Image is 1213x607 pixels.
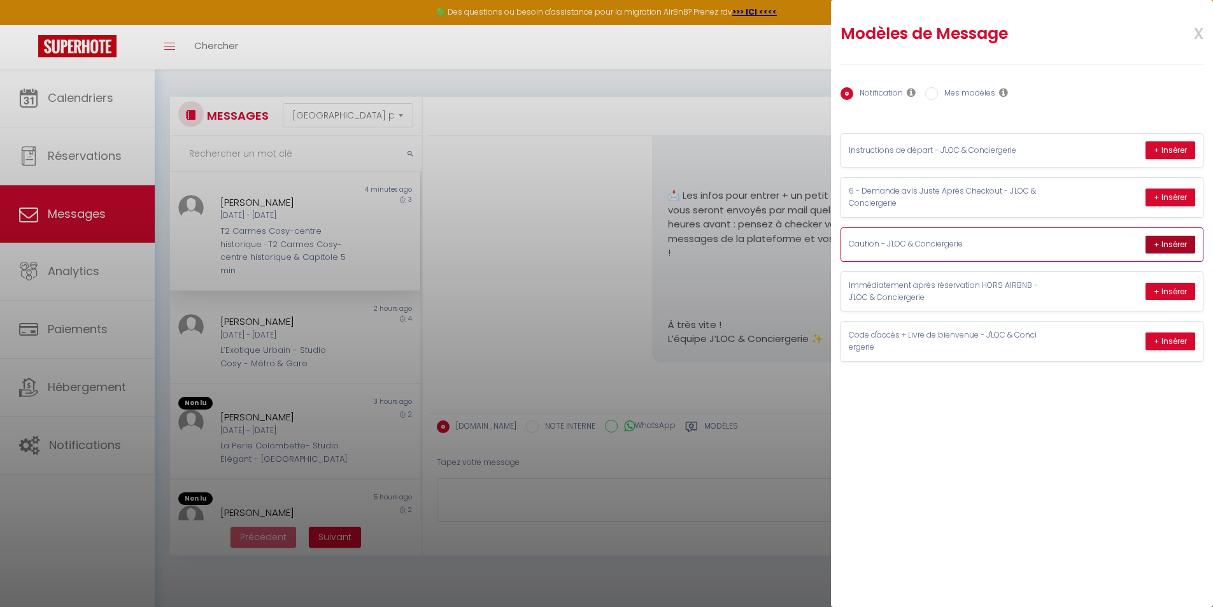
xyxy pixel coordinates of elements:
p: Instructions de départ - J'LOC & Conciergerie [849,145,1040,157]
button: + Insérer [1146,283,1195,301]
label: Mes modèles [938,87,995,101]
i: Les modèles généraux sont visibles par vous et votre équipe [999,87,1008,97]
p: Immédiatement après réservation HORS AIRBNB - J'LOC & Conciergerie [849,280,1040,304]
p: 6 - Demande avis Juste Après Checkout - J'LOC & Conciergerie [849,185,1040,210]
button: + Insérer [1146,189,1195,206]
p: Caution - J'LOC & Conciergerie [849,238,1040,250]
label: Notification [853,87,903,101]
button: + Insérer [1146,332,1195,350]
i: Les notifications sont visibles par toi et ton équipe [907,87,916,97]
h2: Modèles de Message [841,24,1137,44]
button: + Insérer [1146,236,1195,254]
p: Code d'accès + Livre de bienvenue - J'LOC & Conciergerie [849,329,1040,353]
button: + Insérer [1146,141,1195,159]
span: x [1163,17,1203,47]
